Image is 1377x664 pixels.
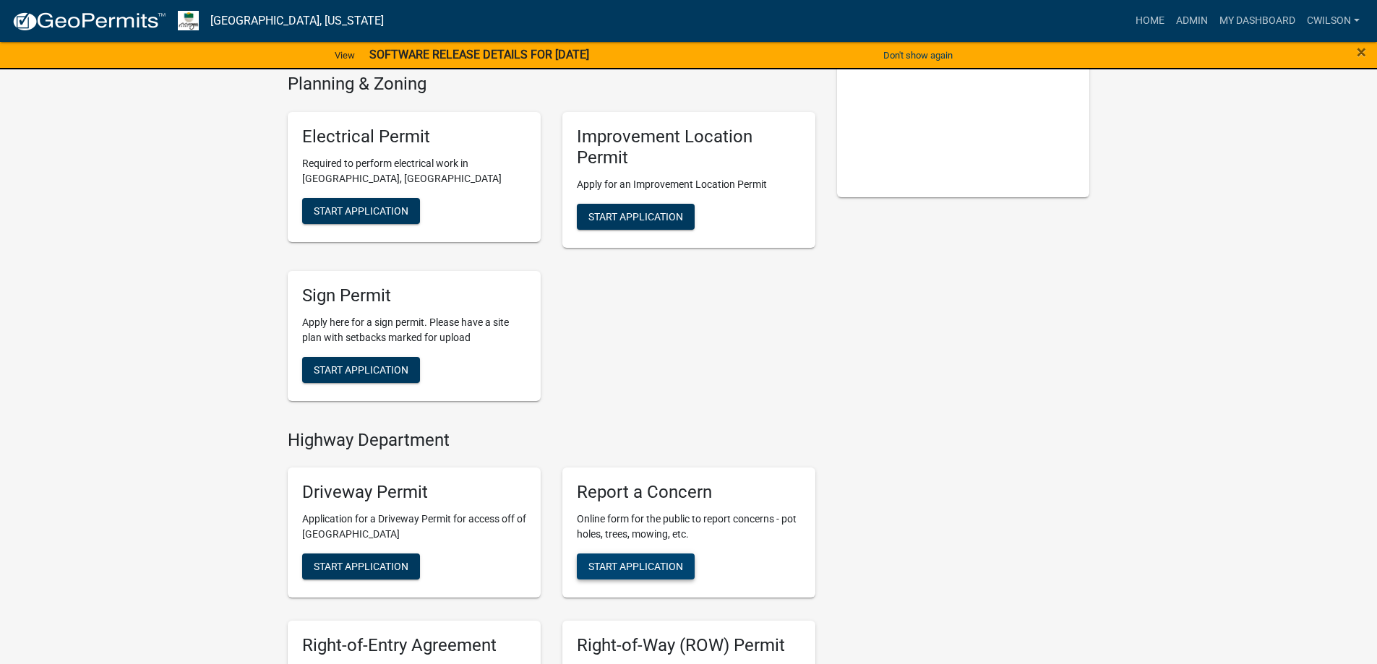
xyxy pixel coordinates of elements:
[314,363,408,375] span: Start Application
[588,561,683,572] span: Start Application
[577,204,695,230] button: Start Application
[178,11,199,30] img: Morgan County, Indiana
[302,635,526,656] h5: Right-of-Entry Agreement
[369,48,589,61] strong: SOFTWARE RELEASE DETAILS FOR [DATE]
[302,482,526,503] h5: Driveway Permit
[302,156,526,186] p: Required to perform electrical work in [GEOGRAPHIC_DATA], [GEOGRAPHIC_DATA]
[302,285,526,306] h5: Sign Permit
[878,43,958,67] button: Don't show again
[1130,7,1170,35] a: Home
[577,635,801,656] h5: Right-of-Way (ROW) Permit
[588,210,683,222] span: Start Application
[302,315,526,345] p: Apply here for a sign permit. Please have a site plan with setbacks marked for upload
[288,74,815,95] h4: Planning & Zoning
[577,126,801,168] h5: Improvement Location Permit
[577,177,801,192] p: Apply for an Improvement Location Permit
[577,553,695,579] button: Start Application
[302,126,526,147] h5: Electrical Permit
[302,198,420,224] button: Start Application
[577,512,801,542] p: Online form for the public to report concerns - pot holes, trees, mowing, etc.
[210,9,384,33] a: [GEOGRAPHIC_DATA], [US_STATE]
[302,512,526,542] p: Application for a Driveway Permit for access off of [GEOGRAPHIC_DATA]
[314,561,408,572] span: Start Application
[1357,43,1366,61] button: Close
[1301,7,1365,35] a: cwilson
[577,482,801,503] h5: Report a Concern
[1170,7,1214,35] a: Admin
[1357,42,1366,62] span: ×
[329,43,361,67] a: View
[302,357,420,383] button: Start Application
[1214,7,1301,35] a: My Dashboard
[302,553,420,579] button: Start Application
[314,205,408,217] span: Start Application
[288,430,815,451] h4: Highway Department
